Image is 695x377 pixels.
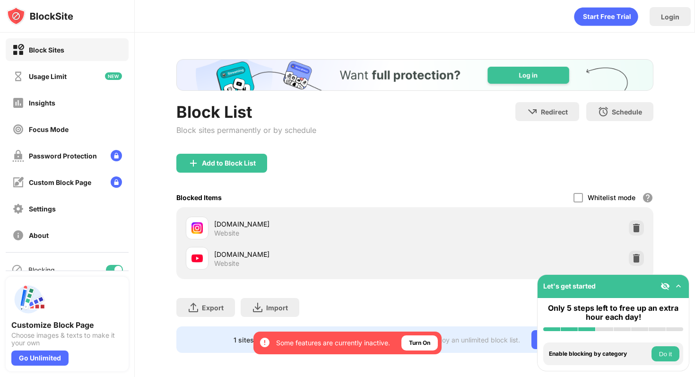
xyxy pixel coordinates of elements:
[652,346,679,361] button: Do it
[176,193,222,202] div: Blocked Items
[660,281,670,291] img: eye-not-visible.svg
[29,46,64,54] div: Block Sites
[214,249,415,259] div: [DOMAIN_NAME]
[259,337,270,348] img: error-circle-white.svg
[191,253,203,264] img: favicons
[549,351,649,357] div: Enable blocking by category
[543,282,596,290] div: Let's get started
[12,44,24,56] img: block-on.svg
[612,108,642,116] div: Schedule
[661,13,679,21] div: Login
[11,282,45,316] img: push-custom-page.svg
[176,59,653,91] iframe: Banner
[11,332,123,347] div: Choose images & texts to make it your own
[176,102,316,122] div: Block List
[12,123,24,135] img: focus-off.svg
[105,72,122,80] img: new-icon.svg
[11,320,123,330] div: Customize Block Page
[29,178,91,186] div: Custom Block Page
[12,176,24,188] img: customize-block-page-off.svg
[234,336,345,344] div: 1 sites left to add to your block list.
[214,229,239,237] div: Website
[11,264,23,275] img: blocking-icon.svg
[29,205,56,213] div: Settings
[12,70,24,82] img: time-usage-off.svg
[176,125,316,135] div: Block sites permanently or by schedule
[531,330,596,349] div: Go Unlimited
[12,203,24,215] img: settings-off.svg
[11,351,69,366] div: Go Unlimited
[29,125,69,133] div: Focus Mode
[111,150,122,161] img: lock-menu.svg
[12,97,24,109] img: insights-off.svg
[214,259,239,268] div: Website
[202,159,256,167] div: Add to Block List
[29,99,55,107] div: Insights
[111,176,122,188] img: lock-menu.svg
[674,281,683,291] img: omni-setup-toggle.svg
[202,304,224,312] div: Export
[191,222,203,234] img: favicons
[29,231,49,239] div: About
[541,108,568,116] div: Redirect
[28,266,55,274] div: Blocking
[574,7,638,26] div: animation
[12,229,24,241] img: about-off.svg
[7,7,73,26] img: logo-blocksite.svg
[214,219,415,229] div: [DOMAIN_NAME]
[29,72,67,80] div: Usage Limit
[409,338,430,348] div: Turn On
[266,304,288,312] div: Import
[29,152,97,160] div: Password Protection
[12,150,24,162] img: password-protection-off.svg
[543,304,683,322] div: Only 5 steps left to free up an extra hour each day!
[276,338,390,348] div: Some features are currently inactive.
[588,193,635,202] div: Whitelist mode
